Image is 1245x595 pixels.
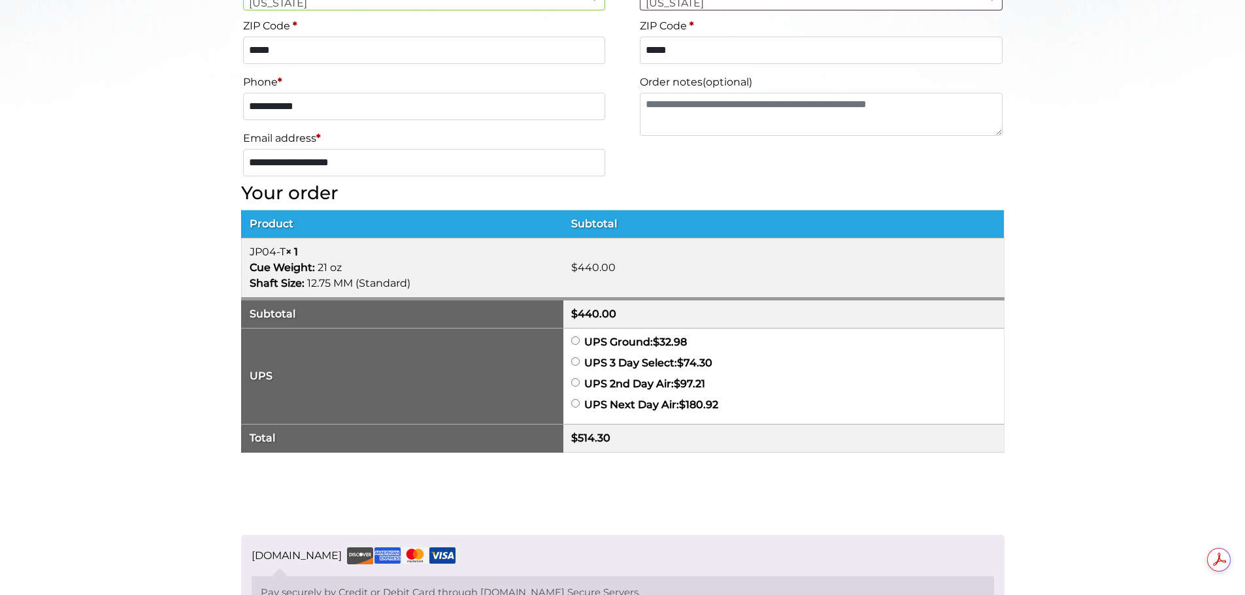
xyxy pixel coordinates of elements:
strong: × 1 [286,246,298,258]
th: Subtotal [563,210,1004,238]
p: 21 oz [250,260,556,276]
img: mastercard [402,547,428,564]
label: UPS 2nd Day Air: [584,378,705,390]
label: UPS Next Day Air: [584,398,718,411]
label: UPS Ground: [584,336,687,348]
span: $ [653,336,659,348]
th: Product [241,210,563,238]
bdi: 514.30 [571,432,610,444]
span: $ [677,357,684,369]
th: Subtotal [241,299,563,329]
bdi: 440.00 [571,261,616,274]
span: $ [571,432,578,444]
bdi: 440.00 [571,308,616,320]
label: ZIP Code [243,16,606,37]
label: Order notes [640,72,1003,93]
span: $ [571,261,578,274]
span: $ [679,398,686,411]
label: ZIP Code [640,16,1003,37]
td: JP04-T [241,238,563,299]
span: (optional) [703,76,752,88]
span: $ [571,308,578,320]
dt: Shaft Size: [250,276,305,291]
iframe: reCAPTCHA [241,468,440,519]
p: 12.75 MM (Standard) [250,276,556,291]
label: Email address [243,128,606,149]
dt: Cue Weight: [250,260,315,276]
bdi: 180.92 [679,398,718,411]
th: UPS [241,329,563,425]
bdi: 97.21 [674,378,705,390]
bdi: 74.30 [677,357,712,369]
bdi: 32.98 [653,336,687,348]
th: Total [241,425,563,453]
img: visa [429,547,456,564]
img: discover [347,547,373,564]
img: amex [374,547,401,564]
span: $ [674,378,680,390]
label: Phone [243,72,606,93]
h3: Your order [241,182,1004,204]
label: UPS 3 Day Select: [584,357,712,369]
label: [DOMAIN_NAME] [252,545,456,566]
